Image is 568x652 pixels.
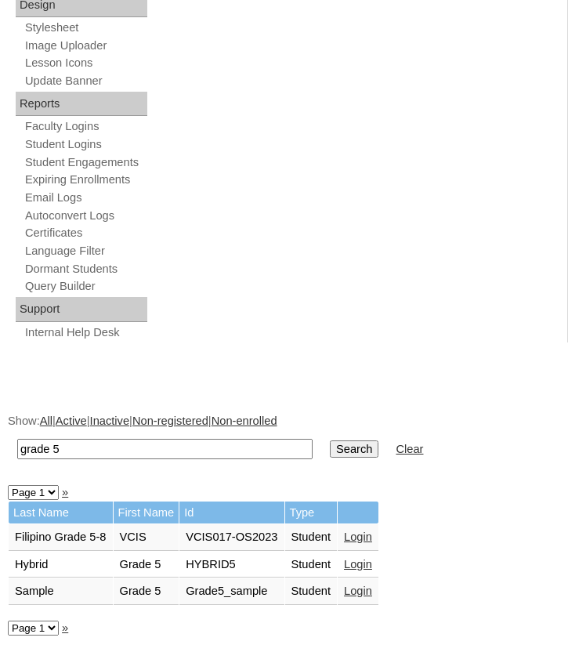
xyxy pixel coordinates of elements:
a: Dormant Students [24,262,147,277]
td: Grade 5 [114,578,179,605]
a: Clear [396,443,423,455]
td: Sample [9,578,113,605]
td: VCIS [114,524,179,551]
input: Search [17,439,313,460]
a: Student Engagements [24,155,147,170]
td: Student [285,552,338,578]
a: Non-registered [132,415,208,427]
a: Stylesheet [24,20,147,35]
a: Login [344,558,372,570]
td: Grade 5 [114,552,179,578]
td: Student [285,578,338,605]
div: Reports [16,92,147,117]
a: All [40,415,52,427]
a: Update Banner [24,74,147,89]
td: First Name [114,502,179,524]
a: Student Logins [24,137,147,152]
a: Login [344,585,372,597]
a: Faculty Logins [24,119,147,134]
a: Email Logs [24,190,147,205]
div: Show: | | | | [8,413,568,469]
td: Last Name [9,502,113,524]
a: Non-enrolled [212,415,277,427]
a: Lesson Icons [24,56,147,71]
a: Language Filter [24,244,147,259]
td: Hybrid [9,552,113,578]
a: » [62,621,68,634]
td: Student [285,524,338,551]
a: » [62,486,68,498]
a: Autoconvert Logs [24,208,147,223]
td: Grade5_sample [179,578,284,605]
a: Internal Help Desk [24,325,147,340]
a: Query Builder [24,279,147,294]
a: Image Uploader [24,38,147,53]
div: Support [16,297,147,322]
a: Login [344,531,372,543]
input: Search [330,440,378,458]
td: HYBRID5 [179,552,284,578]
td: Type [285,502,338,524]
a: Inactive [90,415,130,427]
a: Active [56,415,87,427]
a: Expiring Enrollments [24,172,147,187]
td: Filipino Grade 5-8 [9,524,113,551]
a: Certificates [24,226,147,241]
td: Id [179,502,284,524]
td: VCIS017-OS2023 [179,524,284,551]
